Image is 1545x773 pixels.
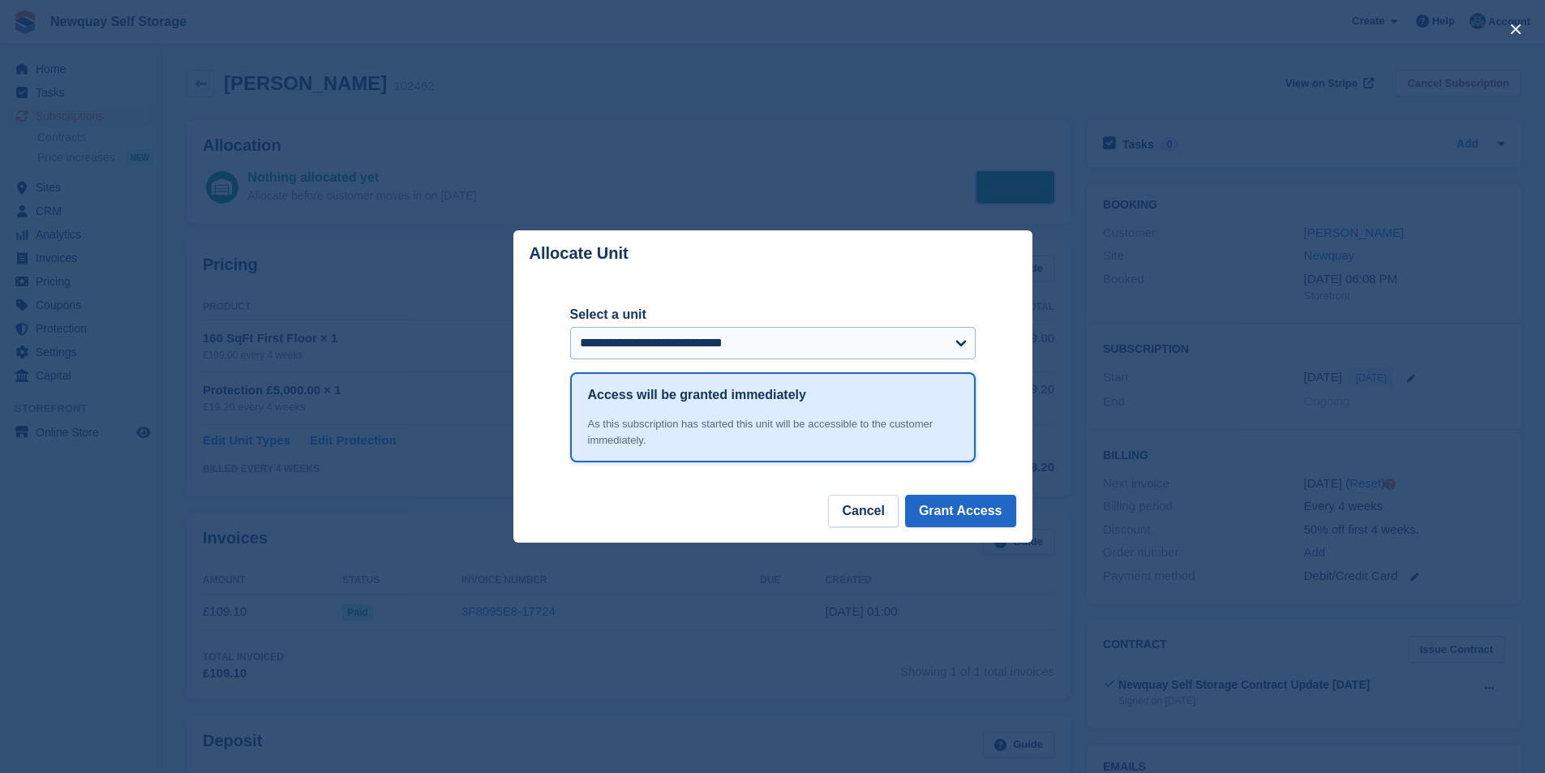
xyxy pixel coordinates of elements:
h1: Access will be granted immediately [588,385,806,405]
p: Allocate Unit [530,244,629,263]
button: Grant Access [905,495,1016,527]
label: Select a unit [570,305,976,324]
button: Cancel [828,495,898,527]
div: As this subscription has started this unit will be accessible to the customer immediately. [588,416,958,448]
button: close [1503,16,1529,42]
